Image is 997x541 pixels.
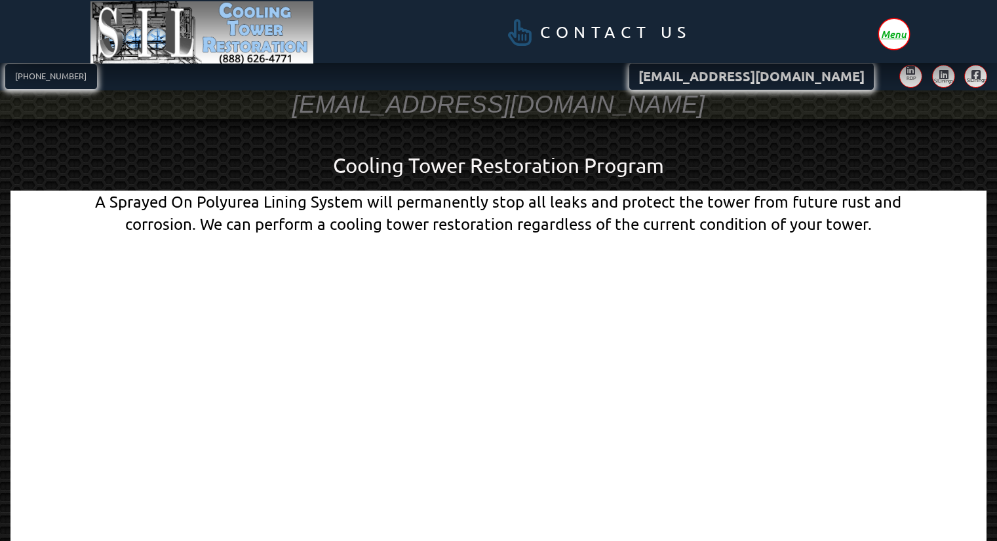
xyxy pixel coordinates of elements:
a: SILinings [964,65,987,88]
a: [EMAIL_ADDRESS][DOMAIN_NAME] [629,64,874,90]
h3: [EMAIL_ADDRESS][DOMAIN_NAME] [292,89,705,121]
a: Contact Us [482,10,711,54]
img: Image [90,1,314,64]
span: Contact Us [540,24,692,41]
span: [PHONE_NUMBER] [15,72,87,81]
span: SILinings [934,78,949,83]
div: A Sprayed On Polyurea Lining System will permanently stop all leaks and protect the tower from fu... [59,191,937,234]
h1: Cooling Tower Restoration Program [59,151,937,180]
div: Toggle Off Canvas Content [879,19,909,49]
a: [PHONE_NUMBER] [5,64,98,89]
span: SILinings [967,77,983,83]
span: Menu [881,29,907,39]
a: SILinings [932,65,955,88]
span: [EMAIL_ADDRESS][DOMAIN_NAME] [638,70,865,83]
span: RDP [907,75,916,81]
a: RDP [899,65,922,88]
